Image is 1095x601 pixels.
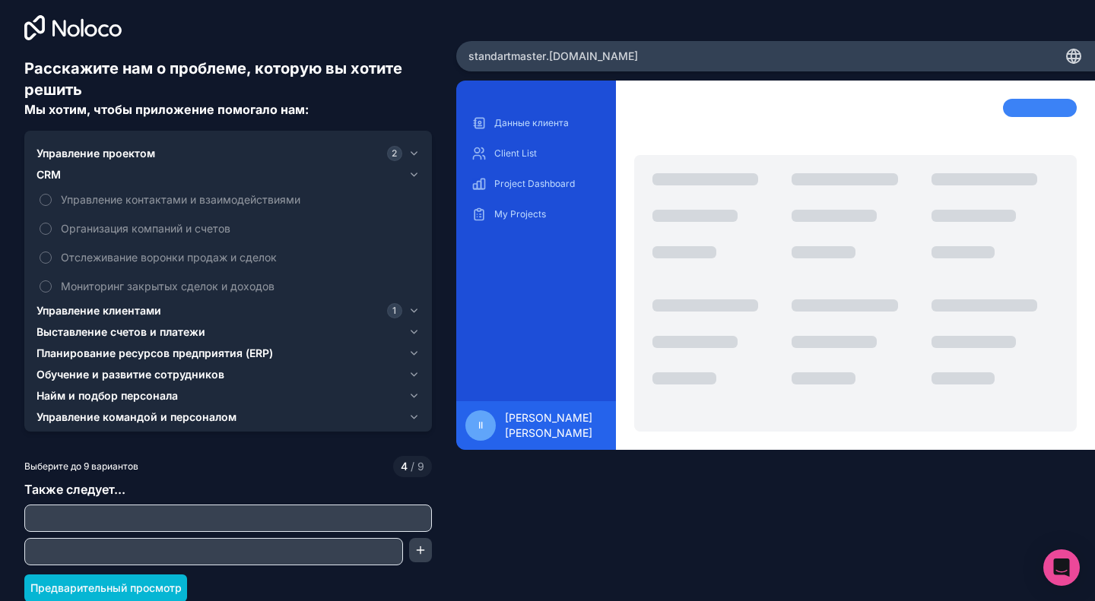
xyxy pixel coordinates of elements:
[40,223,52,235] button: Организация компаний и счетов
[546,49,638,62] font: .[DOMAIN_NAME]
[61,222,230,235] font: Организация компаний и счетов
[36,164,420,185] button: CRM
[1043,549,1080,586] div: Открытый Интерком Мессенджер
[401,460,408,473] font: 4
[40,194,52,206] button: Управление контактами и взаимодействиями
[494,208,601,220] p: My Projects
[36,300,420,321] button: Управление клиентами1
[61,251,277,264] font: Отслеживание воронки продаж и сделок
[36,346,273,359] font: Планирование ресурсов предприятия (ERP)
[494,178,601,190] p: Project Dashboard
[36,168,61,181] font: CRM
[36,147,155,160] font: Управление проектом
[36,325,205,338] font: Выставление счетов и платежи
[468,49,546,62] font: standartmaster
[36,368,224,381] font: Обучение и развитие сотрудников
[61,280,275,293] font: Мониторинг закрытых сделок и доходов
[40,251,52,264] button: Отслеживание воронки продаж и сделок
[36,185,420,300] div: CRM
[36,343,420,364] button: Планирование ресурсов предприятия (ERP)
[30,581,182,594] font: Предварительный просмотр
[36,389,178,402] font: Найм и подбор персонала
[478,419,483,431] font: ii
[494,147,601,160] p: Client List
[40,280,52,293] button: Мониторинг закрытых сделок и доходов
[24,460,138,472] font: Выберите до 9 вариантов
[36,321,420,343] button: Выставление счетов и платежи
[61,193,300,206] font: Управление контактами и взаимодействиями
[24,482,125,497] font: Также следует...
[392,305,396,316] font: 1
[468,111,604,389] div: прокручиваемый контент
[36,410,236,423] font: Управление командой и персоналом
[24,102,309,117] font: Мы хотим, чтобы приложение помогало нам:
[36,385,420,406] button: Найм и подбор персонала
[417,460,424,473] font: 9
[36,406,420,428] button: Управление командой и персоналом
[36,364,420,385] button: Обучение и развитие сотрудников
[494,117,569,128] font: Данные клиента
[411,460,414,473] font: /
[36,304,161,317] font: Управление клиентами
[36,143,420,164] button: Управление проектом2
[24,59,402,99] font: Расскажите нам о проблеме, которую вы хотите решить
[505,411,592,439] font: [PERSON_NAME] [PERSON_NAME]
[392,147,397,159] font: 2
